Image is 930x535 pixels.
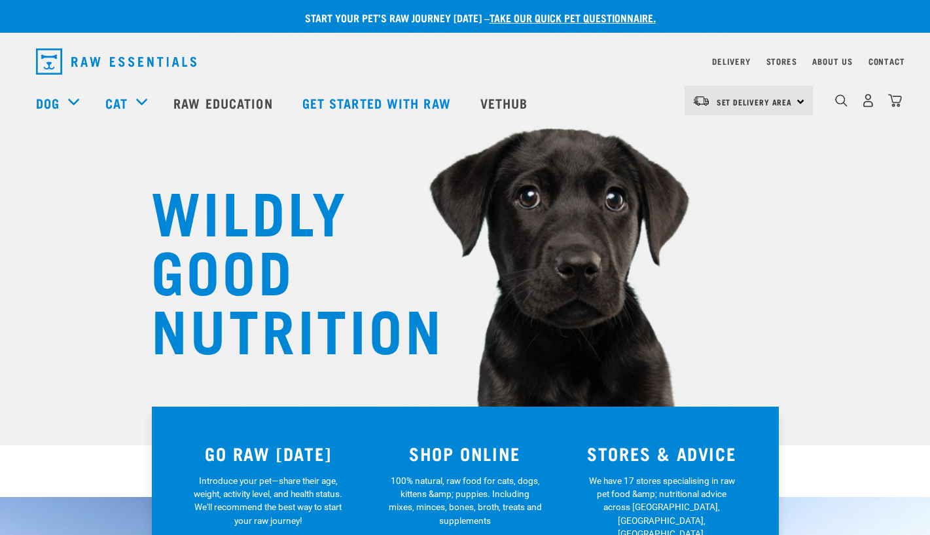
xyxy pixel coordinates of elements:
[571,443,753,464] h3: STORES & ADVICE
[717,100,793,104] span: Set Delivery Area
[712,59,750,64] a: Delivery
[160,77,289,129] a: Raw Education
[467,77,545,129] a: Vethub
[26,43,905,80] nav: dropdown navigation
[692,95,710,107] img: van-moving.png
[151,180,413,357] h1: WILDLY GOOD NUTRITION
[289,77,467,129] a: Get started with Raw
[388,474,542,528] p: 100% natural, raw food for cats, dogs, kittens &amp; puppies. Including mixes, minces, bones, bro...
[861,94,875,107] img: user.png
[374,443,556,464] h3: SHOP ONLINE
[36,93,60,113] a: Dog
[191,474,345,528] p: Introduce your pet—share their age, weight, activity level, and health status. We'll recommend th...
[178,443,359,464] h3: GO RAW [DATE]
[835,94,848,107] img: home-icon-1@2x.png
[490,14,656,20] a: take our quick pet questionnaire.
[888,94,902,107] img: home-icon@2x.png
[812,59,852,64] a: About Us
[868,59,905,64] a: Contact
[766,59,797,64] a: Stores
[36,48,196,75] img: Raw Essentials Logo
[105,93,128,113] a: Cat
